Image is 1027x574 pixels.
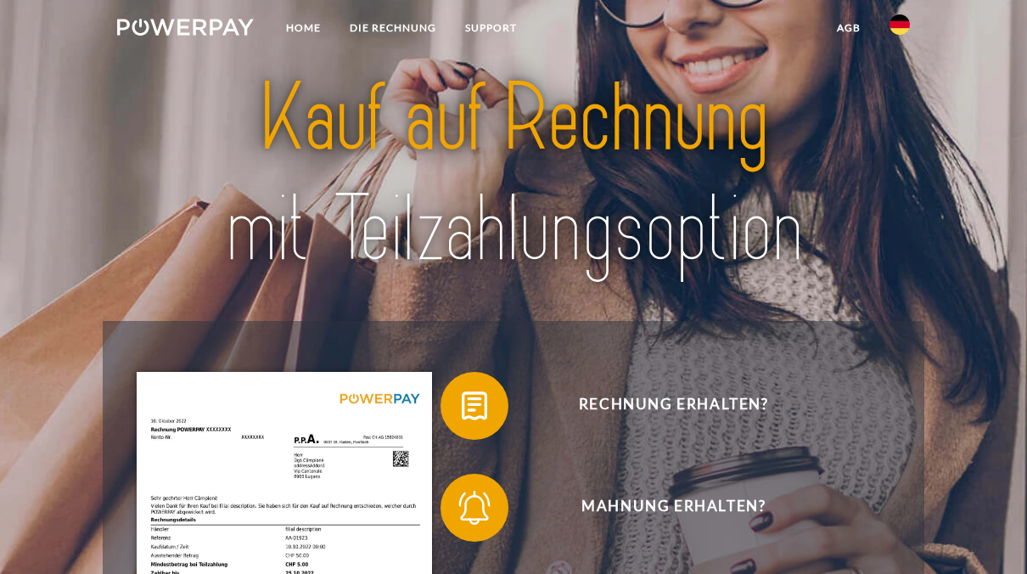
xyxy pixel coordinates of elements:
img: qb_bill.svg [453,385,496,427]
a: SUPPORT [451,13,531,43]
button: Mahnung erhalten? [441,474,882,542]
button: Rechnung erhalten? [441,372,882,440]
img: logo-powerpay-white.svg [117,19,254,36]
img: qb_bell.svg [453,487,496,529]
a: DIE RECHNUNG [335,13,451,43]
a: Home [272,13,335,43]
span: Mahnung erhalten? [466,474,882,542]
a: agb [822,13,875,43]
img: title-powerpay_de.svg [156,58,871,290]
img: de [890,14,910,35]
span: Rechnung erhalten? [466,372,882,440]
